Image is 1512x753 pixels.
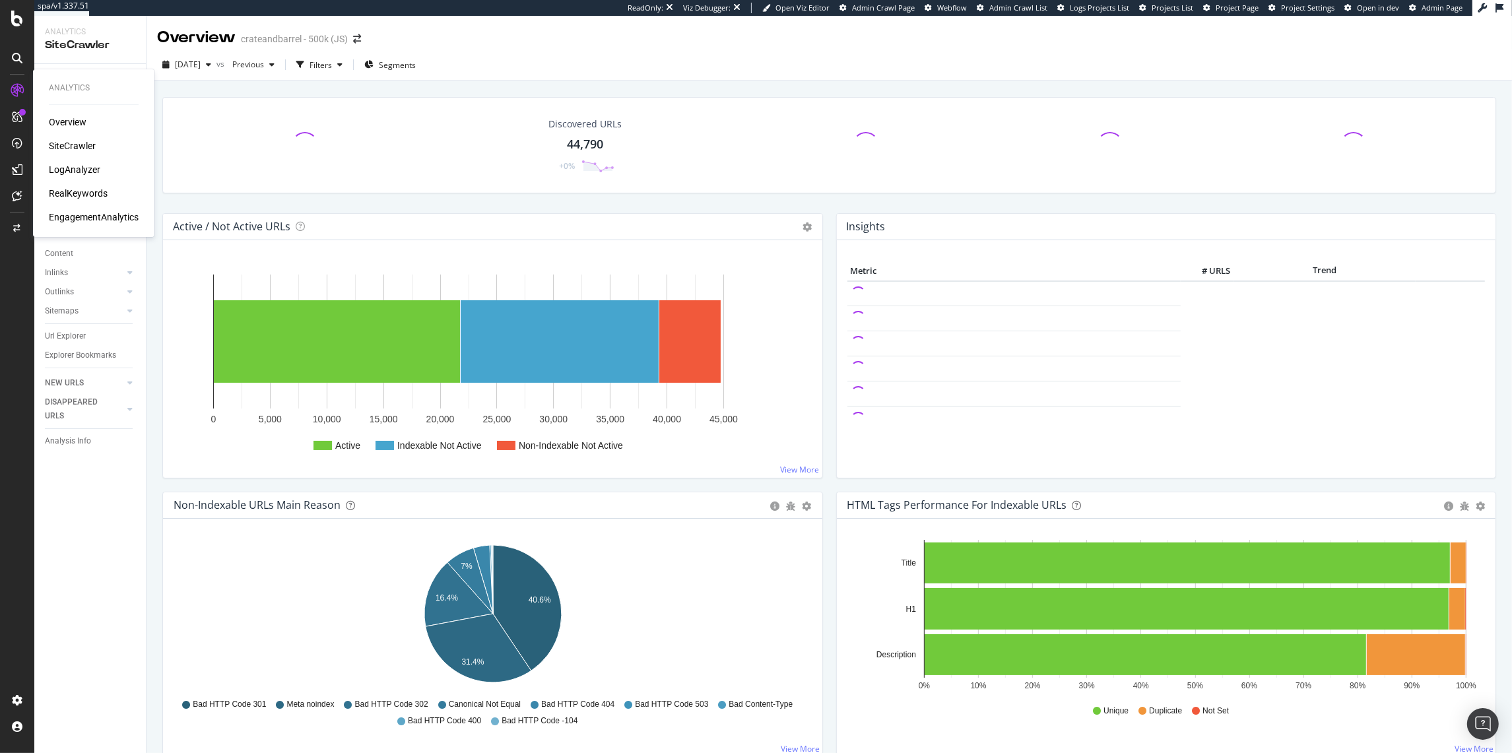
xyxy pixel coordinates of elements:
[970,681,986,690] text: 10%
[1078,681,1094,690] text: 30%
[1187,681,1202,690] text: 50%
[291,54,348,75] button: Filters
[1281,3,1334,13] span: Project Settings
[683,3,731,13] div: Viz Debugger:
[436,593,458,603] text: 16.4%
[847,261,1181,281] th: Metric
[173,218,290,236] h4: Active / Not Active URLs
[157,26,236,49] div: Overview
[1202,705,1229,717] span: Not Set
[977,3,1047,13] a: Admin Crawl List
[502,715,577,727] span: Bad HTTP Code -104
[49,82,139,94] div: Analytics
[49,139,96,152] a: SiteCrawler
[49,187,108,200] a: RealKeywords
[45,266,123,280] a: Inlinks
[541,699,614,710] span: Bad HTTP Code 404
[359,54,421,75] button: Segments
[216,58,227,69] span: vs
[847,218,886,236] h4: Insights
[1444,502,1453,511] div: circle-info
[729,699,793,710] span: Bad Content-Type
[45,376,84,390] div: NEW URLS
[241,32,348,46] div: crateandbarrel - 500k (JS)
[1203,3,1259,13] a: Project Page
[49,163,100,176] a: LogAnalyzer
[1181,261,1233,281] th: # URLS
[408,715,481,727] span: Bad HTTP Code 400
[227,59,264,70] span: Previous
[1139,3,1193,13] a: Projects List
[876,650,915,659] text: Description
[286,699,334,710] span: Meta noindex
[193,699,266,710] span: Bad HTTP Code 301
[762,3,830,13] a: Open Viz Editor
[1350,681,1365,690] text: 80%
[1460,502,1469,511] div: bug
[539,414,568,424] text: 30,000
[157,54,216,75] button: [DATE]
[847,498,1067,511] div: HTML Tags Performance for Indexable URLs
[1476,502,1485,511] div: gear
[1357,3,1399,13] span: Open in dev
[567,136,603,153] div: 44,790
[45,247,137,261] a: Content
[259,414,282,424] text: 5,000
[1296,681,1311,690] text: 70%
[1456,681,1476,690] text: 100%
[529,595,551,605] text: 40.6%
[635,699,708,710] span: Bad HTTP Code 503
[174,540,812,693] svg: A chart.
[839,3,915,13] a: Admin Crawl Page
[803,222,812,232] i: Options
[519,440,623,451] text: Non-Indexable Not Active
[1103,705,1129,717] span: Unique
[1409,3,1463,13] a: Admin Page
[45,329,86,343] div: Url Explorer
[1024,681,1040,690] text: 20%
[709,414,738,424] text: 45,000
[45,434,91,448] div: Analysis Info
[355,699,428,710] span: Bad HTTP Code 302
[45,38,135,53] div: SiteCrawler
[781,464,820,475] a: View More
[628,3,663,13] div: ReadOnly:
[918,681,930,690] text: 0%
[174,261,812,467] svg: A chart.
[449,699,521,710] span: Canonical Not Equal
[847,540,1486,693] div: A chart.
[1057,3,1129,13] a: Logs Projects List
[1216,3,1259,13] span: Project Page
[379,59,416,71] span: Segments
[45,348,116,362] div: Explorer Bookmarks
[771,502,780,511] div: circle-info
[852,3,915,13] span: Admin Crawl Page
[45,247,73,261] div: Content
[45,376,123,390] a: NEW URLS
[462,657,484,667] text: 31.4%
[45,304,123,318] a: Sitemaps
[559,160,575,172] div: +0%
[49,115,86,129] a: Overview
[45,285,123,299] a: Outlinks
[989,3,1047,13] span: Admin Crawl List
[787,502,796,511] div: bug
[1152,3,1193,13] span: Projects List
[483,414,511,424] text: 25,000
[45,329,137,343] a: Url Explorer
[211,414,216,424] text: 0
[174,498,341,511] div: Non-Indexable URLs Main Reason
[45,395,123,423] a: DISAPPEARED URLS
[1233,261,1416,281] th: Trend
[49,211,139,224] a: EngagementAnalytics
[1070,3,1129,13] span: Logs Projects List
[461,562,473,571] text: 7%
[653,414,681,424] text: 40,000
